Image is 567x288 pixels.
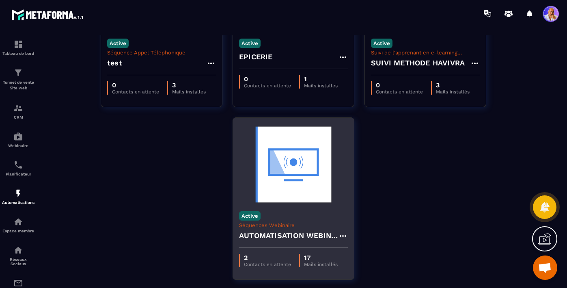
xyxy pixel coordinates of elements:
[371,50,480,56] p: Suivi de l'apprenant en e-learning asynchrone - Suivi en cours de formation
[2,239,34,272] a: social-networksocial-networkRéseaux Sociaux
[2,172,34,176] p: Planificateur
[13,103,23,113] img: formation
[2,97,34,126] a: formationformationCRM
[112,89,159,95] p: Contacts en attente
[533,256,557,280] div: Ouvrir le chat
[376,89,423,95] p: Contacts en attente
[244,262,291,267] p: Contacts en attente
[13,132,23,141] img: automations
[107,39,129,48] p: Active
[2,33,34,62] a: formationformationTableau de bord
[239,39,261,48] p: Active
[2,62,34,97] a: formationformationTunnel de vente Site web
[112,81,159,89] p: 0
[239,230,338,241] h4: AUTOMATISATION WEBINAIRE
[107,50,216,56] p: Séquence Appel Téléphonique
[244,75,291,83] p: 0
[2,115,34,119] p: CRM
[239,51,273,63] h4: EPICERIE
[239,211,261,221] p: Active
[13,68,23,78] img: formation
[13,39,23,49] img: formation
[172,89,206,95] p: Mails installés
[2,229,34,233] p: Espace membre
[13,245,23,255] img: social-network
[11,7,84,22] img: logo
[244,83,291,89] p: Contacts en attente
[239,222,348,228] p: Séquences Webinaire
[13,160,23,170] img: scheduler
[2,126,34,154] a: automationsautomationsWebinaire
[304,75,338,83] p: 1
[172,81,206,89] p: 3
[13,217,23,227] img: automations
[371,39,392,48] p: Active
[244,254,291,262] p: 2
[239,124,348,205] img: automation-background
[304,254,338,262] p: 17
[13,278,23,288] img: email
[436,81,470,89] p: 3
[2,143,34,148] p: Webinaire
[2,154,34,182] a: schedulerschedulerPlanificateur
[2,182,34,211] a: automationsautomationsAutomatisations
[2,200,34,205] p: Automatisations
[304,262,338,267] p: Mails installés
[436,89,470,95] p: Mails installés
[304,83,338,89] p: Mails installés
[13,188,23,198] img: automations
[107,57,122,69] h4: test
[2,80,34,91] p: Tunnel de vente Site web
[376,81,423,89] p: 0
[371,57,465,69] h4: SUIVI METHODE HAVIVRA
[2,51,34,56] p: Tableau de bord
[2,257,34,266] p: Réseaux Sociaux
[2,211,34,239] a: automationsautomationsEspace membre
